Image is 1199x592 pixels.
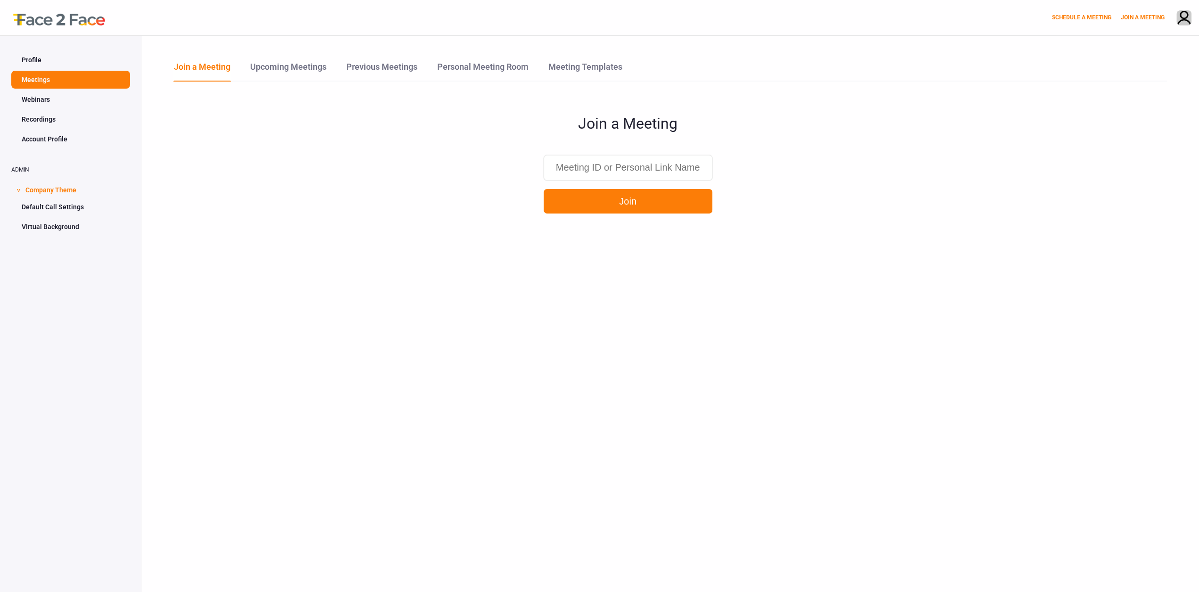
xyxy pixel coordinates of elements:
a: Meetings [11,71,130,89]
a: Upcoming Meetings [250,60,327,81]
a: Recordings [11,110,130,128]
button: Join [543,189,713,214]
a: Default Call Settings [11,198,130,216]
a: Previous Meetings [346,60,418,81]
h1: Join a Meeting [183,115,1073,132]
span: > [14,189,23,192]
a: Webinars [11,90,130,108]
input: Meeting ID or Personal Link Name [543,155,713,181]
a: SCHEDULE A MEETING [1052,14,1111,21]
img: avatar.710606db.png [1177,11,1191,26]
a: Personal Meeting Room [437,60,529,81]
a: Account Profile [11,130,130,148]
a: Profile [11,51,130,69]
h2: ADMIN [11,167,130,173]
a: Join a Meeting [173,60,231,82]
a: Virtual Background [11,218,130,236]
a: Meeting Templates [548,60,623,81]
a: JOIN A MEETING [1121,14,1165,21]
span: Company Theme [25,180,76,198]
